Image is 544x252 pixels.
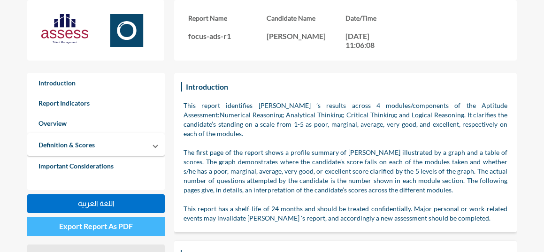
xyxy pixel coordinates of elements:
[184,101,507,138] p: This report identifies [PERSON_NAME] ’s results across 4 modules/components of the Aptitude Asses...
[41,14,88,44] img: AssessLogoo.svg
[27,194,165,213] button: اللغة العربية
[184,80,230,93] h3: Introduction
[103,14,150,47] img: Focus.svg
[27,133,165,156] mat-expansion-panel-header: Definition & Scores
[267,31,345,40] p: [PERSON_NAME]
[59,221,133,230] span: Export Report As PDF
[27,73,165,93] a: Introduction
[27,135,106,155] a: Definition & Scores
[345,14,424,22] h3: Date/Time
[345,31,388,49] p: [DATE] 11:06:08
[27,93,165,113] a: Report Indicators
[188,14,267,22] h3: Report Name
[27,113,165,133] a: Overview
[78,199,115,207] span: اللغة العربية
[27,217,165,236] button: Export Report As PDF
[184,204,507,223] p: This report has a shelf-life of 24 months and should be treated confidentially. Major personal or...
[27,156,165,176] a: Important Considerations
[267,14,345,22] h3: Candidate Name
[188,31,267,40] p: focus-ads-r1
[184,148,507,195] p: The first page of the report shows a profile summary of [PERSON_NAME] illustrated by a graph and ...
